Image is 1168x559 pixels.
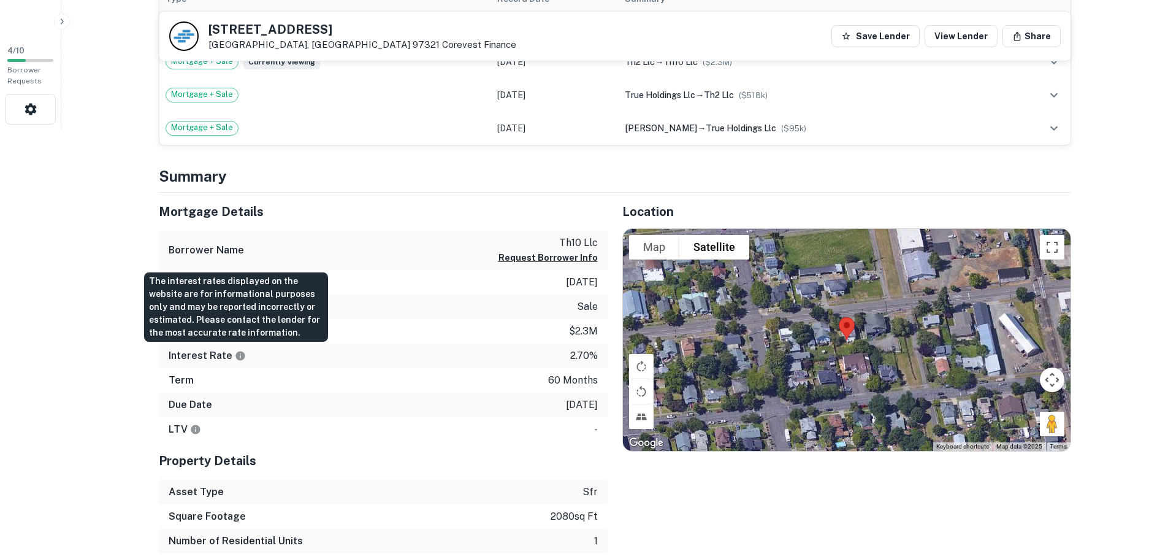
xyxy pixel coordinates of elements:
div: → [625,121,998,135]
button: Keyboard shortcuts [936,442,989,451]
p: 1 [594,534,598,549]
span: [PERSON_NAME] [625,123,697,133]
img: Google [626,435,666,451]
span: Mortgage + Sale [166,121,238,134]
iframe: Chat Widget [1107,461,1168,520]
span: Borrower Requests [7,66,42,85]
p: [DATE] [566,275,598,290]
span: true holdings llc [706,123,776,133]
td: [DATE] [491,45,619,79]
td: [DATE] [491,79,619,112]
span: Mortgage + Sale [166,88,238,101]
div: → [625,55,998,69]
span: Map data ©2025 [996,443,1042,450]
svg: The interest rates displayed on the website are for informational purposes only and may be report... [235,350,246,361]
div: The interest rates displayed on the website are for informational purposes only and may be report... [144,272,328,342]
h6: Borrower Name [169,243,244,258]
h4: Summary [159,165,1071,187]
button: Share [1002,25,1061,47]
a: Terms (opens in new tab) [1050,443,1067,450]
span: Mortgage + Sale [166,55,238,67]
button: Drag Pegman onto the map to open Street View [1040,412,1064,436]
span: 4 / 10 [7,46,25,55]
button: Save Lender [831,25,920,47]
span: th2 llc [625,57,655,67]
p: th10 llc [498,236,598,250]
h6: Interest Rate [169,349,246,363]
h5: [STREET_ADDRESS] [208,23,516,36]
h5: Location [622,202,1071,221]
span: ($ 95k ) [781,124,806,133]
svg: LTVs displayed on the website are for informational purposes only and may be reported incorrectly... [190,424,201,435]
button: Rotate map clockwise [629,354,654,379]
h6: Due Date [169,398,212,412]
span: Currently viewing [243,55,320,69]
button: Tilt map [629,404,654,429]
button: Request Borrower Info [498,250,598,265]
button: Show street map [629,235,679,260]
div: → [625,88,998,102]
p: $2.3m [569,324,598,339]
button: expand row [1044,85,1064,106]
button: Rotate map counterclockwise [629,379,654,404]
button: Toggle fullscreen view [1040,235,1064,260]
button: expand row [1044,118,1064,139]
h6: Number of Residential Units [169,534,303,549]
span: ($ 2.3M ) [703,58,732,67]
td: [DATE] [491,112,619,145]
span: ($ 518k ) [739,91,768,100]
h6: Term [169,373,194,388]
button: Map camera controls [1040,368,1064,392]
button: expand row [1044,52,1064,72]
p: sfr [582,485,598,499]
span: true holdings llc [625,90,695,100]
p: [DATE] [566,398,598,412]
h6: Asset Type [169,485,224,499]
h5: Mortgage Details [159,202,608,221]
p: sale [577,299,598,314]
p: - [594,422,598,437]
p: 60 months [548,373,598,388]
h6: Square Footage [169,509,246,524]
a: View Lender [925,25,998,47]
p: 2080 sq ft [551,509,598,524]
span: th2 llc [704,90,734,100]
a: Corevest Finance [442,39,516,50]
h6: LTV [169,422,201,437]
p: [GEOGRAPHIC_DATA], [GEOGRAPHIC_DATA] 97321 [208,39,516,50]
button: Show satellite imagery [679,235,749,260]
span: th10 llc [663,57,698,67]
a: Open this area in Google Maps (opens a new window) [626,435,666,451]
p: 2.70% [570,349,598,363]
h5: Property Details [159,452,608,470]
